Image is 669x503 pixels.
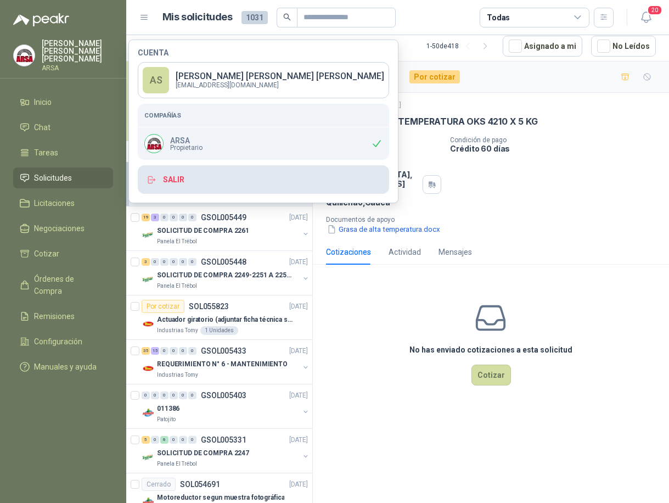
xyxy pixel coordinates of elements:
div: 0 [179,258,187,266]
img: Company Logo [14,45,35,66]
img: Company Logo [142,406,155,420]
div: Todas [487,12,510,24]
p: SOLICITUD DE COMPRA 2249-2251 A 2256-2258 Y 2262 [157,270,294,281]
button: Asignado a mi [503,36,582,57]
span: Propietario [170,144,203,151]
div: Cerrado [142,478,176,491]
span: Órdenes de Compra [34,273,103,297]
img: Company Logo [142,362,155,375]
div: 0 [179,436,187,444]
a: 3 0 0 0 0 0 GSOL005448[DATE] Company LogoSOLICITUD DE COMPRA 2249-2251 A 2256-2258 Y 2262Panela E... [142,255,310,290]
span: search [283,13,291,21]
img: Company Logo [142,228,155,242]
button: No Leídos [591,36,656,57]
span: Negociaciones [34,222,85,234]
div: Mensajes [438,246,472,258]
span: Inicio [34,96,52,108]
h3: No has enviado cotizaciones a esta solicitud [409,344,572,356]
p: [DATE] [289,213,308,223]
div: 0 [188,436,196,444]
div: 1 Unidades [200,326,238,335]
a: Chat [13,117,113,138]
div: 0 [170,392,178,399]
span: Licitaciones [34,197,75,209]
div: 0 [151,436,159,444]
div: 0 [160,392,168,399]
button: 20 [636,8,656,27]
a: 35 15 0 0 0 0 GSOL005433[DATE] Company LogoREQUERIMIENTO N° 6 - MANTENIMIENTOIndustrias Tomy [142,344,310,379]
p: SOLICITUD DE COMPRA 2247 [157,448,249,459]
div: 0 [160,347,168,355]
div: 5 [142,436,150,444]
p: [PERSON_NAME] [PERSON_NAME] [PERSON_NAME] [42,40,113,63]
div: 0 [188,214,196,221]
span: Solicitudes [34,172,72,184]
span: Tareas [34,147,58,159]
img: Company Logo [142,451,155,464]
div: 0 [170,347,178,355]
span: 20 [647,5,662,15]
div: 3 [151,214,159,221]
p: Patojito [157,415,176,424]
h5: Compañías [144,110,383,120]
div: Company LogoARSAPropietario [138,127,389,160]
p: [DATE] [289,435,308,445]
button: Salir [138,165,389,194]
p: [DATE] [289,346,308,356]
a: Por cotizarSOL055823[DATE] Company LogoActuador giratorio (adjuntar ficha técnica si es diferente... [126,295,312,340]
div: 19 [142,214,150,221]
div: 0 [160,258,168,266]
div: 0 [179,347,187,355]
div: 0 [170,214,178,221]
h4: Cuenta [138,49,389,57]
p: [DATE] [289,257,308,267]
p: Panela El Trébol [157,460,197,468]
div: 0 [170,258,178,266]
p: GSOL005433 [201,347,246,355]
div: 3 [142,258,150,266]
p: [DATE] [289,479,308,490]
p: GSOL005449 [201,214,246,221]
a: Licitaciones [13,193,113,214]
span: Configuración [34,336,82,348]
a: Remisiones [13,306,113,327]
a: 5 0 6 0 0 0 GSOL005331[DATE] Company LogoSOLICITUD DE COMPRA 2247Panela El Trébol [142,433,310,468]
div: 0 [188,258,196,266]
div: Por cotizar [142,300,184,313]
p: Industrias Tomy [157,371,198,379]
a: Negociaciones [13,218,113,239]
div: 0 [142,392,150,399]
a: Configuración [13,331,113,352]
p: GRASA DE ALTA TEMPERATURA OKS 4210 X 5 KG [326,116,538,127]
p: Crédito 60 días [450,144,665,153]
div: 1 - 50 de 418 [426,37,494,55]
p: GSOL005448 [201,258,246,266]
button: Cotizar [471,365,511,385]
p: [DATE] [289,301,308,312]
a: Manuales y ayuda [13,356,113,377]
img: Logo peakr [13,13,69,26]
div: AS [143,67,169,93]
p: ARSA [42,65,113,71]
h1: Mis solicitudes [162,9,233,25]
div: Actividad [389,246,421,258]
span: Remisiones [34,310,75,322]
p: SOLICITUD DE COMPRA 2261 [157,226,249,236]
div: Por cotizar [409,70,460,83]
p: Industrias Tomy [157,326,198,335]
button: Grasa de alta temperatura.docx [326,223,441,235]
p: 011386 [157,404,179,414]
div: 0 [151,392,159,399]
div: 0 [188,392,196,399]
div: 0 [188,347,196,355]
div: Cotizaciones [326,246,371,258]
span: Cotizar [34,248,59,260]
p: Motoreductor segun muestra fotográfica [157,493,284,503]
a: AS[PERSON_NAME] [PERSON_NAME] [PERSON_NAME][EMAIL_ADDRESS][DOMAIN_NAME] [138,62,389,98]
p: SOL054691 [180,480,220,488]
div: 0 [179,214,187,221]
img: Company Logo [142,317,155,331]
p: Panela El Trébol [157,237,197,246]
span: Manuales y ayuda [34,361,97,373]
a: Órdenes de Compra [13,269,113,301]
